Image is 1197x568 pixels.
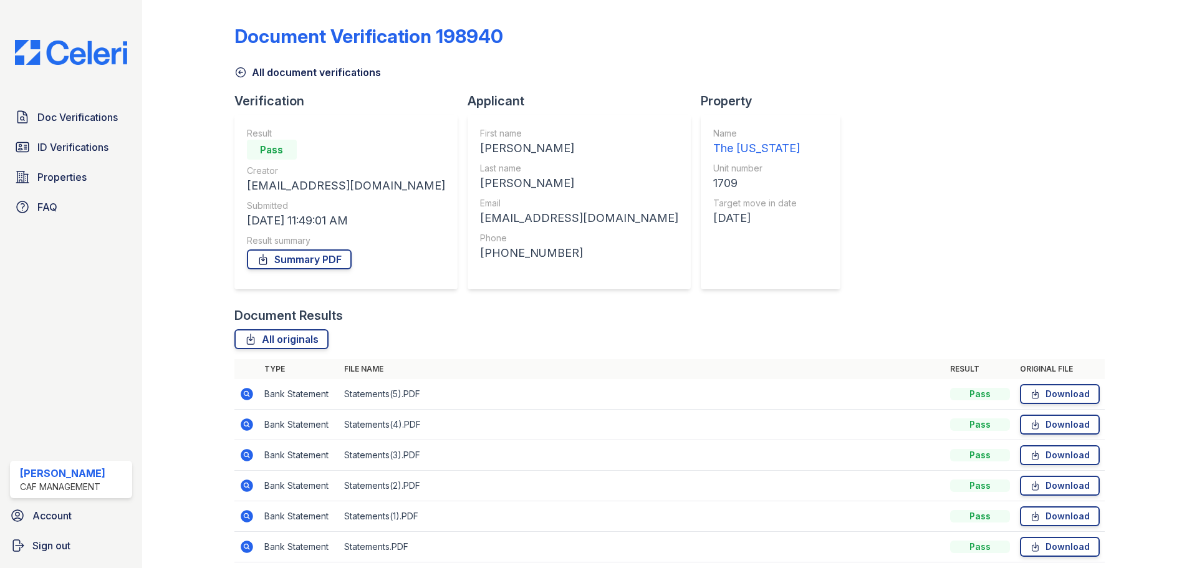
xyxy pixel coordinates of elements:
td: Bank Statement [259,501,339,532]
div: Document Verification 198940 [234,25,503,47]
th: Type [259,359,339,379]
a: Name The [US_STATE] [713,127,800,157]
div: Target move in date [713,197,800,209]
span: ID Verifications [37,140,108,155]
div: Name [713,127,800,140]
a: Properties [10,165,132,190]
div: Document Results [234,307,343,324]
span: Sign out [32,538,70,553]
td: Bank Statement [259,440,339,471]
div: [PERSON_NAME] [480,175,678,192]
div: [EMAIL_ADDRESS][DOMAIN_NAME] [247,177,445,195]
div: Applicant [468,92,701,110]
span: Doc Verifications [37,110,118,125]
td: Statements(2).PDF [339,471,945,501]
th: File name [339,359,945,379]
div: [EMAIL_ADDRESS][DOMAIN_NAME] [480,209,678,227]
a: Sign out [5,533,137,558]
div: First name [480,127,678,140]
span: Properties [37,170,87,185]
td: Statements(4).PDF [339,410,945,440]
div: Pass [950,418,1010,431]
a: All originals [234,329,329,349]
span: FAQ [37,200,57,214]
div: Last name [480,162,678,175]
a: FAQ [10,195,132,219]
a: Account [5,503,137,528]
div: Phone [480,232,678,244]
td: Statements(5).PDF [339,379,945,410]
div: [DATE] [713,209,800,227]
td: Statements(1).PDF [339,501,945,532]
a: Download [1020,384,1100,404]
div: Pass [950,449,1010,461]
td: Statements(3).PDF [339,440,945,471]
div: Submitted [247,200,445,212]
div: Pass [950,479,1010,492]
td: Bank Statement [259,410,339,440]
div: Unit number [713,162,800,175]
div: Pass [950,388,1010,400]
div: Pass [950,541,1010,553]
div: Result summary [247,234,445,247]
th: Result [945,359,1015,379]
div: Email [480,197,678,209]
div: [PERSON_NAME] [480,140,678,157]
td: Bank Statement [259,379,339,410]
a: Download [1020,506,1100,526]
a: Download [1020,415,1100,435]
a: ID Verifications [10,135,132,160]
span: Account [32,508,72,523]
div: CAF Management [20,481,105,493]
div: Result [247,127,445,140]
div: [DATE] 11:49:01 AM [247,212,445,229]
a: Download [1020,445,1100,465]
div: [PHONE_NUMBER] [480,244,678,262]
div: Pass [950,510,1010,522]
a: All document verifications [234,65,381,80]
a: Download [1020,476,1100,496]
td: Bank Statement [259,532,339,562]
div: Creator [247,165,445,177]
iframe: chat widget [1145,518,1185,556]
div: Verification [234,92,468,110]
div: The [US_STATE] [713,140,800,157]
a: Download [1020,537,1100,557]
div: Pass [247,140,297,160]
a: Doc Verifications [10,105,132,130]
th: Original file [1015,359,1105,379]
td: Bank Statement [259,471,339,501]
div: 1709 [713,175,800,192]
td: Statements.PDF [339,532,945,562]
div: [PERSON_NAME] [20,466,105,481]
div: Property [701,92,850,110]
a: Summary PDF [247,249,352,269]
img: CE_Logo_Blue-a8612792a0a2168367f1c8372b55b34899dd931a85d93a1a3d3e32e68fde9ad4.png [5,40,137,65]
